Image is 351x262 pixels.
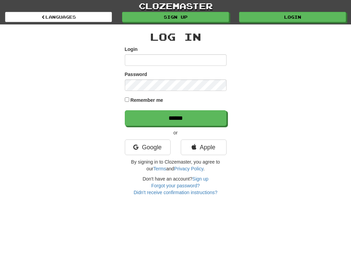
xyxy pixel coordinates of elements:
[125,46,138,53] label: Login
[134,190,217,195] a: Didn't receive confirmation instructions?
[125,71,147,78] label: Password
[125,158,227,172] p: By signing in to Clozemaster, you agree to our and .
[153,166,166,171] a: Terms
[239,12,346,22] a: Login
[151,183,200,188] a: Forgot your password?
[174,166,203,171] a: Privacy Policy
[125,139,171,155] a: Google
[125,129,227,136] p: or
[192,176,208,182] a: Sign up
[130,97,163,104] label: Remember me
[125,31,227,42] h2: Log In
[181,139,227,155] a: Apple
[122,12,229,22] a: Sign up
[125,175,227,196] div: Don't have an account?
[5,12,112,22] a: Languages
